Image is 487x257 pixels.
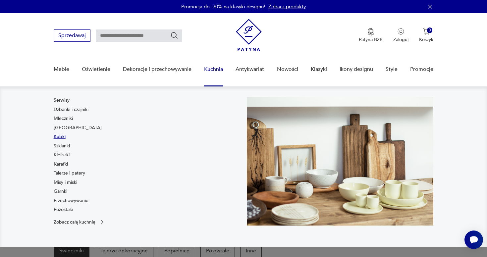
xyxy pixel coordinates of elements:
[277,57,298,82] a: Nowości
[54,97,70,104] a: Serwisy
[54,161,68,168] a: Karafki
[82,57,110,82] a: Oświetlenie
[54,152,70,158] a: Kieliszki
[54,115,73,122] a: Mleczniki
[359,36,383,43] p: Patyna B2B
[54,143,70,149] a: Szklanki
[419,28,433,43] button: 0Koszyk
[236,19,262,51] img: Patyna - sklep z meblami i dekoracjami vintage
[170,31,178,39] button: Szukaj
[123,57,191,82] a: Dekoracje i przechowywanie
[54,188,67,195] a: Garnki
[204,57,223,82] a: Kuchnia
[367,28,374,35] img: Ikona medalu
[386,57,398,82] a: Style
[393,36,408,43] p: Zaloguj
[54,29,90,42] button: Sprzedawaj
[340,57,373,82] a: Ikony designu
[54,206,73,213] a: Pozostałe
[54,106,88,113] a: Dzbanki i czajniki
[398,28,404,35] img: Ikonka użytkownika
[54,179,77,186] a: Misy i miski
[54,197,88,204] a: Przechowywanie
[410,57,433,82] a: Promocje
[236,57,264,82] a: Antykwariat
[359,28,383,43] button: Patyna B2B
[423,28,430,35] img: Ikona koszyka
[427,27,433,33] div: 0
[311,57,327,82] a: Klasyki
[247,97,433,226] img: b2f6bfe4a34d2e674d92badc23dc4074.jpg
[419,36,433,43] p: Koszyk
[54,220,95,224] p: Zobacz całą kuchnię
[54,34,90,38] a: Sprzedawaj
[54,219,105,226] a: Zobacz całą kuchnię
[464,231,483,249] iframe: Smartsupp widget button
[54,57,69,82] a: Meble
[393,28,408,43] button: Zaloguj
[54,125,102,131] a: [GEOGRAPHIC_DATA]
[181,3,265,10] p: Promocja do -30% na klasyki designu!
[268,3,306,10] a: Zobacz produkty
[359,28,383,43] a: Ikona medaluPatyna B2B
[54,170,85,177] a: Talerze i patery
[54,133,66,140] a: Kubki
